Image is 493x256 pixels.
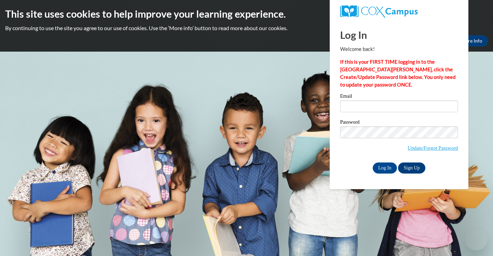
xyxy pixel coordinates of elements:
a: More Info [455,35,488,46]
h2: This site uses cookies to help improve your learning experience. [5,7,488,21]
a: COX Campus [340,5,458,18]
strong: If this is your FIRST TIME logging in to the [GEOGRAPHIC_DATA][PERSON_NAME], click the Create/Upd... [340,59,456,88]
iframe: Button to launch messaging window [465,228,487,250]
label: Password [340,120,458,126]
input: Log In [373,162,397,174]
p: Welcome back! [340,45,458,53]
p: By continuing to use the site you agree to our use of cookies. Use the ‘More info’ button to read... [5,24,488,32]
a: Update/Forgot Password [408,145,458,151]
img: COX Campus [340,5,418,18]
h1: Log In [340,28,458,42]
a: Sign Up [398,162,425,174]
label: Email [340,94,458,100]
